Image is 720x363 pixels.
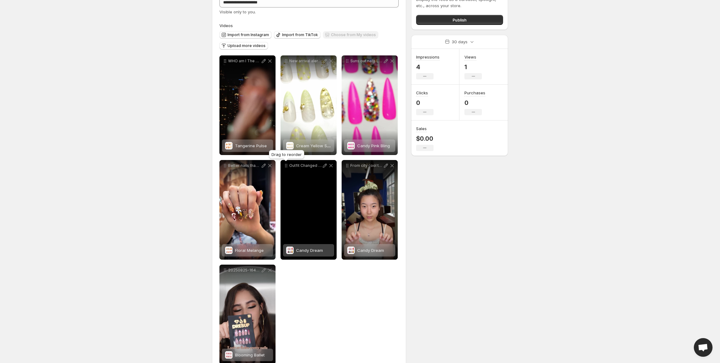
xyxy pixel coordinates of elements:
span: Blooming Ballet [235,352,265,357]
span: Upload more videos [228,43,266,48]
a: Open chat [694,338,713,357]
button: Import from Instagram [219,31,271,39]
img: Candy Dream [286,247,294,254]
p: From city cool to desert [MEDICAL_DATA] One snap and Im all sun-drunk florals terracotta tips and... [350,163,383,168]
span: Visible only to you. [219,9,256,14]
div: Outfit Changed Nails Bloomed From poolside chill to desert chic 3D press-on florals instant luxe ... [281,160,337,260]
div: From city cool to desert [MEDICAL_DATA] One snap and Im all sun-drunk florals terracotta tips and... [342,160,398,260]
img: Cream Yellow Sweet Shell [286,142,294,149]
button: Import from TikTok [274,31,320,39]
span: Floral Melange [235,248,264,253]
p: WHO am I The nightday nails yourseconddresscode pressonnails dresupnails pressonperfection vacati... [228,59,261,64]
p: New arrival alert Vacation mode ON Our dreamy Vacation Collection just landed Fresh nails fresh b... [289,59,322,64]
p: 1 [464,63,482,71]
h3: Views [464,54,476,60]
img: Blooming Ballet [225,351,233,359]
p: 0 [464,99,485,106]
img: Tangerine Pulse [225,142,233,149]
p: 20250825-164059 [228,268,261,273]
p: 0 [416,99,434,106]
h3: Purchases [464,90,485,96]
p: $0.00 [416,135,434,142]
p: Better nails than all the ex nails to the max Past Regret Present Obsession [228,163,261,168]
span: Candy Dream [357,248,384,253]
button: Upload more videos [219,42,268,49]
button: Publish [416,15,503,25]
img: Candy Pink Bling [347,142,355,149]
div: Better nails than all the ex nails to the max Past Regret Present ObsessionFloral MelangeFloral M... [219,160,276,260]
span: Videos [219,23,233,28]
p: 30 days [452,39,468,45]
div: WHO am I The nightday nails yourseconddresscode pressonnails dresupnails pressonperfection vacati... [219,55,276,155]
img: Candy Dream [347,247,355,254]
span: Publish [453,17,467,23]
p: Outfit Changed Nails Bloomed From poolside chill to desert chic 3D press-on florals instant luxe ... [289,163,322,168]
span: Tangerine Pulse [235,143,267,148]
div: New arrival alert Vacation mode ON Our dreamy Vacation Collection just landed Fresh nails fresh b... [281,55,337,155]
span: Import from Instagram [228,32,269,37]
h3: Clicks [416,90,428,96]
img: Floral Melange [225,247,233,254]
div: Suns out nails LOUD This [PERSON_NAME] all about bright colors besties and nails that steal the s... [342,55,398,155]
span: Cream Yellow Sweet Shell [296,143,347,148]
span: Candy Pink Bling [357,143,390,148]
p: 4 [416,63,439,71]
span: Candy Dream [296,248,323,253]
h3: Sales [416,125,427,132]
h3: Impressions [416,54,439,60]
p: Suns out nails LOUD This [PERSON_NAME] all about bright colors besties and nails that steal the s... [350,59,383,64]
span: Import from TikTok [282,32,318,37]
